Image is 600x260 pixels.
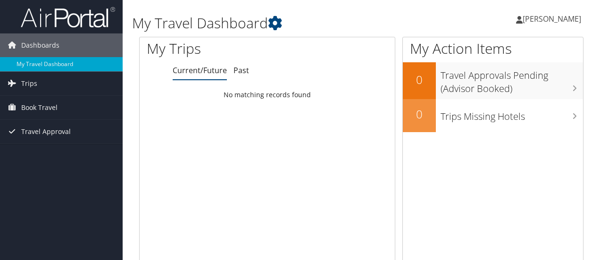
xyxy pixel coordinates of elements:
a: Past [233,65,249,75]
h3: Travel Approvals Pending (Advisor Booked) [441,64,583,95]
h3: Trips Missing Hotels [441,105,583,123]
a: [PERSON_NAME] [516,5,591,33]
span: Book Travel [21,96,58,119]
a: Current/Future [173,65,227,75]
span: Dashboards [21,34,59,57]
td: No matching records found [140,86,395,103]
img: airportal-logo.png [21,6,115,28]
h1: My Action Items [403,39,583,59]
span: Travel Approval [21,120,71,143]
h2: 0 [403,106,436,122]
a: 0Trips Missing Hotels [403,99,583,132]
span: Trips [21,72,37,95]
span: [PERSON_NAME] [523,14,581,24]
a: 0Travel Approvals Pending (Advisor Booked) [403,62,583,99]
h1: My Trips [147,39,282,59]
h2: 0 [403,72,436,88]
h1: My Travel Dashboard [132,13,438,33]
